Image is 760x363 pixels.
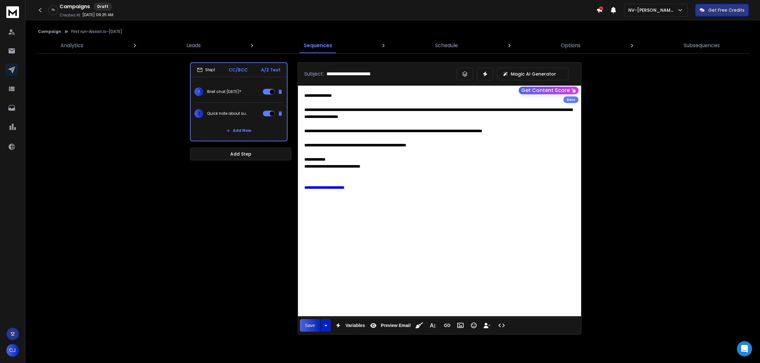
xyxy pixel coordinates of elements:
[454,319,466,332] button: Insert Image (Ctrl+P)
[38,29,61,34] button: Campaign
[183,38,205,53] a: Leads
[6,344,19,357] button: CJ
[367,319,412,332] button: Preview Email
[221,124,256,137] button: Add New
[561,42,580,49] p: Options
[563,96,579,103] div: Beta
[207,111,248,116] p: Quick note about supporting your initiatives
[71,29,122,34] p: First run-Aissist.io-[DATE]
[82,12,113,17] p: [DATE] 09:25 AM
[708,7,744,13] p: Get Free Credits
[684,42,720,49] p: Subsequences
[344,323,366,328] span: Variables
[304,42,332,49] p: Sequences
[332,319,366,332] button: Variables
[481,319,493,332] button: Insert Unsubscribe Link
[737,341,752,356] div: Open Intercom Messenger
[435,42,458,49] p: Schedule
[519,87,579,94] button: Get Content Score
[60,13,81,18] p: Created At:
[261,67,281,73] p: A/Z Test
[52,8,55,12] p: 0 %
[496,319,508,332] button: Code View
[300,38,336,53] a: Sequences
[304,70,324,78] p: Subject:
[441,319,453,332] button: Insert Link (Ctrl+K)
[207,89,241,94] p: Brief chat [DATE]?
[379,323,412,328] span: Preview Email
[194,109,203,118] span: 2
[431,38,462,53] a: Schedule
[190,62,288,141] li: Step1CC/BCCA/Z Test1Brief chat [DATE]?2Quick note about supporting your initiativesAdd New
[190,148,291,160] button: Add Step
[194,87,203,96] span: 1
[557,38,584,53] a: Options
[413,319,425,332] button: Clean HTML
[680,38,724,53] a: Subsequences
[511,71,556,77] p: Magic AI Generator
[427,319,439,332] button: More Text
[187,42,201,49] p: Leads
[468,319,480,332] button: Emoticons
[94,3,112,11] div: Draft
[695,4,749,16] button: Get Free Credits
[300,319,320,332] button: Save
[60,42,83,49] p: Analytics
[197,67,215,73] div: Step 1
[6,6,19,18] img: logo
[497,68,568,80] button: Magic AI Generator
[628,7,677,13] p: NV-[PERSON_NAME]
[229,67,248,73] p: CC/BCC
[57,38,87,53] a: Analytics
[60,3,90,10] h1: Campaigns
